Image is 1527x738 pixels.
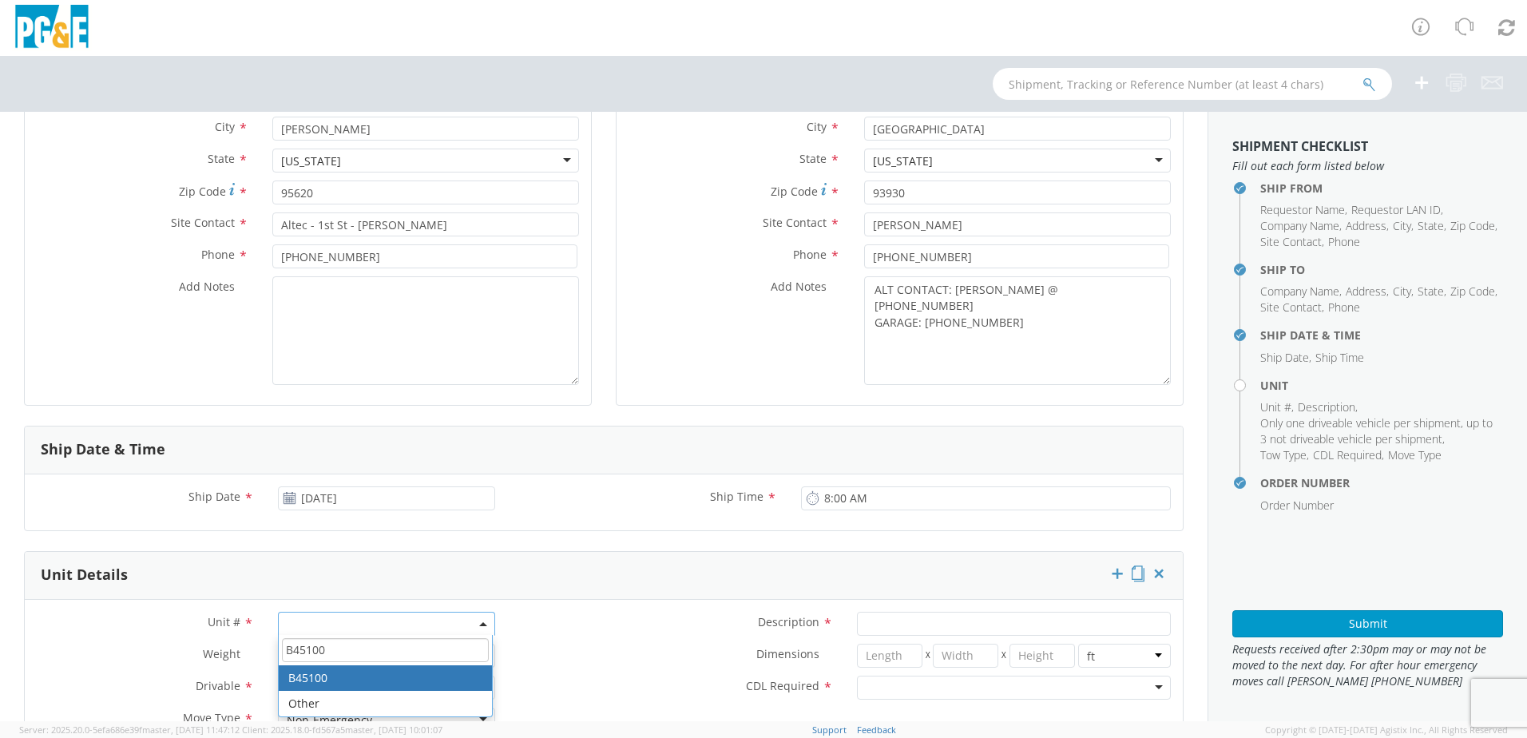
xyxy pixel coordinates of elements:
[933,644,998,668] input: Width
[1328,300,1360,315] span: Phone
[857,724,896,736] a: Feedback
[763,215,827,230] span: Site Contact
[1450,284,1497,300] li: ,
[1418,284,1446,300] li: ,
[1260,415,1499,447] li: ,
[41,442,165,458] h3: Ship Date & Time
[1418,284,1444,299] span: State
[179,279,235,294] span: Add Notes
[1393,284,1411,299] span: City
[1260,329,1503,341] h4: Ship Date & Time
[1260,300,1324,315] li: ,
[1346,218,1386,233] span: Address
[1260,379,1503,391] h4: Unit
[1260,218,1339,233] span: Company Name
[873,153,933,169] div: [US_STATE]
[1260,284,1342,300] li: ,
[1315,350,1364,365] span: Ship Time
[1260,202,1347,218] li: ,
[215,119,235,134] span: City
[857,644,922,668] input: Length
[279,691,492,716] li: Other
[756,646,819,661] span: Dimensions
[807,119,827,134] span: City
[1298,399,1358,415] li: ,
[1260,284,1339,299] span: Company Name
[771,279,827,294] span: Add Notes
[1260,447,1309,463] li: ,
[1328,234,1360,249] span: Phone
[1232,610,1503,637] button: Submit
[12,5,92,52] img: pge-logo-06675f144f4cfa6a6814.png
[1265,724,1508,736] span: Copyright © [DATE]-[DATE] Agistix Inc., All Rights Reserved
[1260,399,1291,415] span: Unit #
[922,644,934,668] span: X
[201,247,235,262] span: Phone
[1232,641,1503,689] span: Requests received after 2:30pm may or may not be moved to the next day. For after hour emergency ...
[1393,284,1414,300] li: ,
[1313,447,1382,462] span: CDL Required
[746,678,819,693] span: CDL Required
[1351,202,1443,218] li: ,
[1232,158,1503,174] span: Fill out each form listed below
[1393,218,1411,233] span: City
[1388,447,1442,462] span: Move Type
[208,151,235,166] span: State
[1260,498,1334,513] span: Order Number
[142,724,240,736] span: master, [DATE] 11:47:12
[1351,202,1441,217] span: Requestor LAN ID
[1260,415,1493,446] span: Only one driveable vehicle per shipment, up to 3 not driveable vehicle per shipment
[1260,218,1342,234] li: ,
[1298,399,1355,415] span: Description
[183,710,240,725] span: Move Type
[758,614,819,629] span: Description
[171,215,235,230] span: Site Contact
[1450,218,1497,234] li: ,
[1260,234,1322,249] span: Site Contact
[1009,644,1075,668] input: Height
[281,153,341,169] div: [US_STATE]
[1260,350,1309,365] span: Ship Date
[1260,234,1324,250] li: ,
[1418,218,1446,234] li: ,
[1260,447,1307,462] span: Tow Type
[1346,284,1389,300] li: ,
[1260,350,1311,366] li: ,
[1260,202,1345,217] span: Requestor Name
[345,724,442,736] span: master, [DATE] 10:01:07
[771,184,818,199] span: Zip Code
[1450,284,1495,299] span: Zip Code
[1418,218,1444,233] span: State
[799,151,827,166] span: State
[998,644,1009,668] span: X
[208,614,240,629] span: Unit #
[793,247,827,262] span: Phone
[1232,137,1368,155] strong: Shipment Checklist
[188,489,240,504] span: Ship Date
[710,489,763,504] span: Ship Time
[1313,447,1384,463] li: ,
[196,678,240,693] span: Drivable
[1260,264,1503,276] h4: Ship To
[242,724,442,736] span: Client: 2025.18.0-fd567a5
[203,646,240,661] span: Weight
[1346,284,1386,299] span: Address
[41,567,128,583] h3: Unit Details
[1346,218,1389,234] li: ,
[1260,182,1503,194] h4: Ship From
[1260,300,1322,315] span: Site Contact
[279,665,492,691] li: B45100
[179,184,226,199] span: Zip Code
[993,68,1392,100] input: Shipment, Tracking or Reference Number (at least 4 chars)
[287,712,372,728] div: Non-Emergency
[19,724,240,736] span: Server: 2025.20.0-5efa686e39f
[812,724,847,736] a: Support
[1260,399,1294,415] li: ,
[1260,477,1503,489] h4: Order Number
[1393,218,1414,234] li: ,
[1450,218,1495,233] span: Zip Code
